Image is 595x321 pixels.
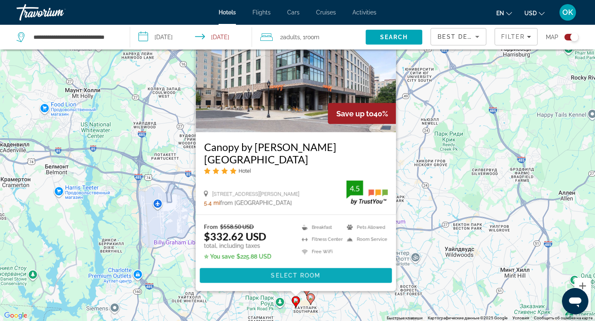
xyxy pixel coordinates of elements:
[204,253,271,260] p: $225.88 USD
[298,236,343,244] li: Fitness Center
[496,7,512,19] button: Change language
[380,34,408,40] span: Search
[196,0,396,132] img: Canopy by Hilton Charlotte Southpark
[130,25,252,50] button: Select check in and out date
[534,316,593,320] a: Сообщить об ошибке на карте
[562,8,573,17] span: OK
[252,9,271,16] a: Flights
[220,223,254,230] del: $558.50 USD
[524,7,545,19] button: Change currency
[524,10,537,17] span: USD
[200,272,392,278] a: Select Room
[219,9,236,16] a: Hotels
[438,33,481,40] span: Best Deals
[200,268,392,283] button: Select Room
[212,191,300,197] span: [STREET_ADDRESS][PERSON_NAME]
[220,200,292,206] span: from [GEOGRAPHIC_DATA]
[305,34,319,40] span: Room
[298,248,343,256] li: Free WiFi
[352,9,376,16] a: Activities
[204,230,267,243] ins: $332.62 USD
[347,181,388,205] img: TrustYou guest rating badge
[438,32,479,42] mat-select: Sort by
[300,31,319,43] span: , 1
[387,315,423,321] button: Быстрые клавиши
[366,30,422,45] button: Search
[336,109,374,118] span: Save up to
[558,33,578,41] button: Toggle map
[557,4,578,21] button: User Menu
[2,310,29,321] a: Открыть эту область в Google Картах (в новом окне)
[316,9,336,16] a: Cruises
[204,243,271,249] p: total, including taxes
[343,223,388,231] li: Pets Allowed
[204,223,218,230] span: From
[496,10,504,17] span: en
[501,33,525,40] span: Filter
[283,34,300,40] span: Adults
[280,31,300,43] span: 2
[204,200,220,206] span: 5.4 mi
[428,316,507,320] span: Картографические данные ©2025 Google
[343,236,388,244] li: Room Service
[204,168,388,175] div: 4 star Hotel
[495,28,538,45] button: Filters
[574,278,591,294] button: Увеличить
[512,316,529,320] a: Условия (ссылка откроется в новой вкладке)
[546,31,558,43] span: Map
[252,25,366,50] button: Travelers: 2 adults, 0 children
[2,310,29,321] img: Google
[328,103,396,124] div: 40%
[287,9,300,16] a: Cars
[271,272,321,279] span: Select Room
[17,2,99,23] a: Travorium
[347,184,363,194] div: 4.5
[239,168,251,174] span: Hotel
[204,253,235,260] span: ✮ You save
[562,288,588,314] iframe: Кнопка запуска окна обмена сообщениями
[298,223,343,231] li: Breakfast
[204,141,388,165] a: Canopy by [PERSON_NAME][GEOGRAPHIC_DATA]
[33,31,117,43] input: Search hotel destination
